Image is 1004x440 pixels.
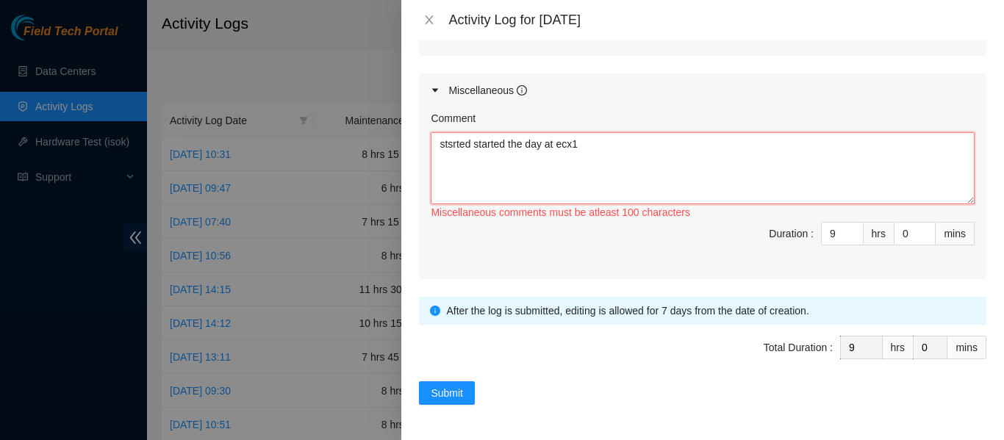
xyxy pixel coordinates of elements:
span: caret-right [431,86,440,95]
div: Miscellaneous comments must be atleast 100 characters [431,204,975,220]
div: After the log is submitted, editing is allowed for 7 days from the date of creation. [446,303,975,319]
div: hrs [864,222,894,245]
div: mins [947,336,986,359]
div: mins [936,222,975,245]
div: Miscellaneous [448,82,527,98]
textarea: Comment [431,132,975,204]
div: Activity Log for [DATE] [448,12,986,28]
span: info-circle [430,306,440,316]
div: Miscellaneous info-circle [419,73,986,107]
div: hrs [883,336,914,359]
span: close [423,14,435,26]
span: info-circle [517,85,527,95]
label: Comment [431,110,476,126]
div: Duration : [769,226,814,242]
button: Submit [419,381,475,405]
span: Submit [431,385,463,401]
div: Total Duration : [764,339,833,356]
button: Close [419,13,440,27]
